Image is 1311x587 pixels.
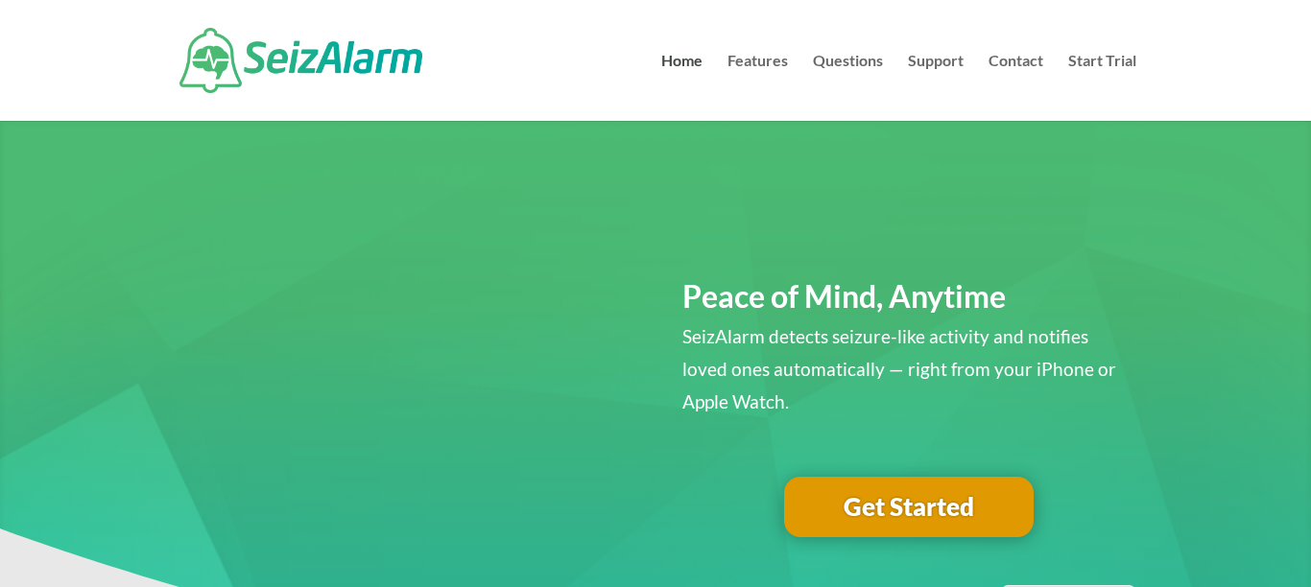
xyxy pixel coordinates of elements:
[661,54,703,121] a: Home
[1068,54,1136,121] a: Start Trial
[784,477,1034,538] a: Get Started
[682,325,1116,412] span: SeizAlarm detects seizure-like activity and notifies loved ones automatically — right from your i...
[727,54,788,121] a: Features
[908,54,964,121] a: Support
[989,54,1043,121] a: Contact
[179,28,422,93] img: SeizAlarm
[813,54,883,121] a: Questions
[682,277,1006,315] span: Peace of Mind, Anytime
